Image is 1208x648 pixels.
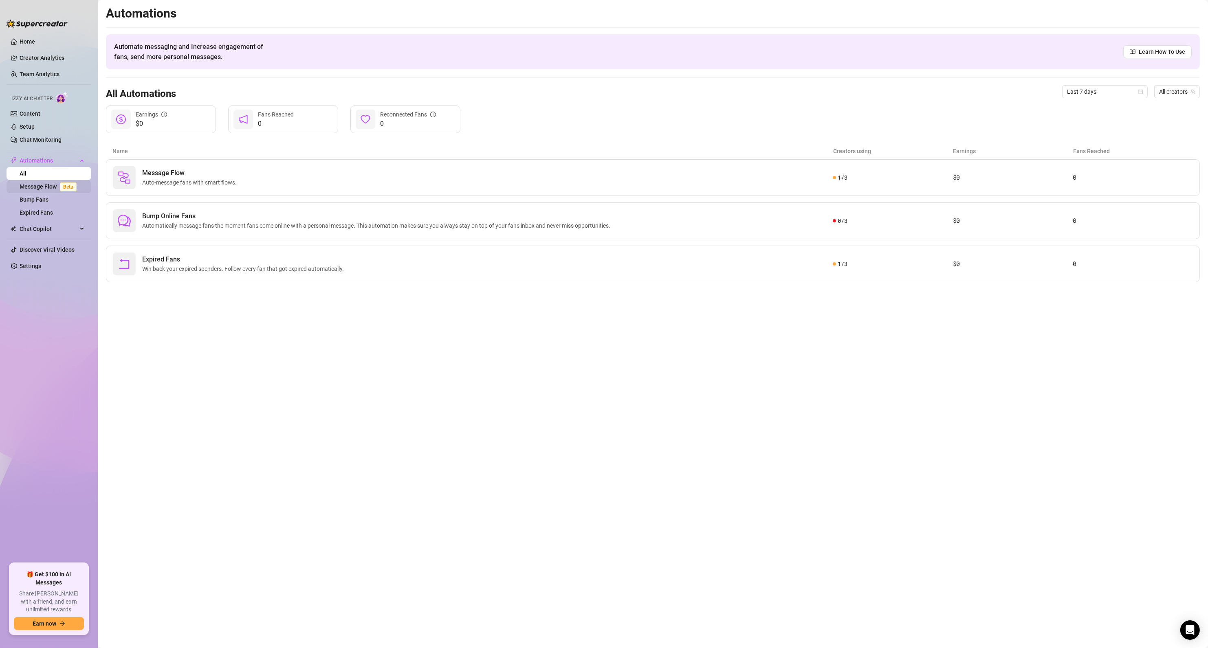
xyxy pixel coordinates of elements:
[430,112,436,117] span: info-circle
[20,222,77,235] span: Chat Copilot
[118,171,131,184] img: svg%3e
[953,259,1073,269] article: $0
[20,154,77,167] span: Automations
[1180,620,1200,640] div: Open Intercom Messenger
[838,173,847,182] span: 1 / 3
[953,147,1073,156] article: Earnings
[142,178,240,187] span: Auto-message fans with smart flows.
[1073,259,1193,269] article: 0
[14,571,84,586] span: 🎁 Get $100 in AI Messages
[1073,216,1193,226] article: 0
[953,173,1073,182] article: $0
[238,114,248,124] span: notification
[1123,45,1192,58] a: Learn How To Use
[112,147,833,156] article: Name
[953,216,1073,226] article: $0
[106,6,1200,21] h2: Automations
[1073,173,1193,182] article: 0
[136,110,167,119] div: Earnings
[142,264,347,273] span: Win back your expired spenders. Follow every fan that got expired automatically.
[60,182,77,191] span: Beta
[1067,86,1143,98] span: Last 7 days
[258,119,294,129] span: 0
[361,114,370,124] span: heart
[20,51,85,64] a: Creator Analytics
[20,136,62,143] a: Chat Monitoring
[142,211,614,221] span: Bump Online Fans
[56,92,68,103] img: AI Chatter
[118,214,131,227] span: comment
[11,226,16,232] img: Chat Copilot
[142,168,240,178] span: Message Flow
[838,259,847,268] span: 1 / 3
[833,147,953,156] article: Creators using
[11,157,17,164] span: thunderbolt
[20,123,35,130] a: Setup
[161,112,167,117] span: info-circle
[20,183,80,190] a: Message FlowBeta
[20,246,75,253] a: Discover Viral Videos
[59,621,65,626] span: arrow-right
[1139,47,1185,56] span: Learn How To Use
[258,111,294,118] span: Fans Reached
[20,71,59,77] a: Team Analytics
[1159,86,1195,98] span: All creators
[20,110,40,117] a: Content
[20,209,53,216] a: Expired Fans
[380,110,436,119] div: Reconnected Fans
[20,263,41,269] a: Settings
[1130,49,1135,55] span: read
[20,38,35,45] a: Home
[118,257,131,270] span: rollback
[20,196,48,203] a: Bump Fans
[142,255,347,264] span: Expired Fans
[136,119,167,129] span: $0
[33,620,56,627] span: Earn now
[114,42,271,62] span: Automate messaging and Increase engagement of fans, send more personal messages.
[11,95,53,103] span: Izzy AI Chatter
[20,170,26,177] a: All
[14,617,84,630] button: Earn nowarrow-right
[838,216,847,225] span: 0 / 3
[380,119,436,129] span: 0
[106,88,176,101] h3: All Automations
[1138,89,1143,94] span: calendar
[116,114,126,124] span: dollar
[1073,147,1193,156] article: Fans Reached
[14,590,84,614] span: Share [PERSON_NAME] with a friend, and earn unlimited rewards
[142,221,614,230] span: Automatically message fans the moment fans come online with a personal message. This automation m...
[1190,89,1195,94] span: team
[7,20,68,28] img: logo-BBDzfeDw.svg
